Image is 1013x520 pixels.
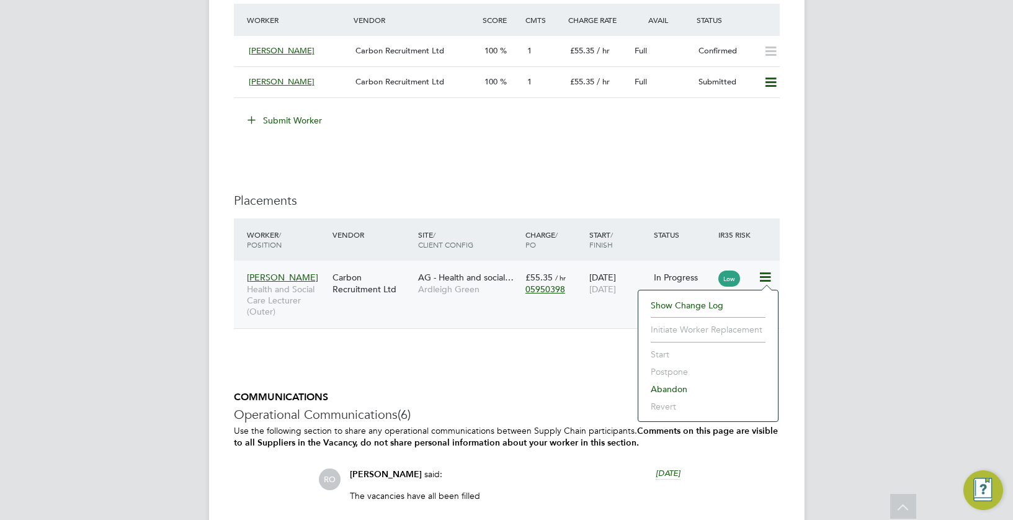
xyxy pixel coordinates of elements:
[350,469,422,480] span: [PERSON_NAME]
[645,346,772,363] li: Start
[635,45,647,56] span: Full
[249,76,315,87] span: [PERSON_NAME]
[555,273,566,282] span: / hr
[484,45,498,56] span: 100
[589,284,616,295] span: [DATE]
[234,192,780,208] h3: Placements
[247,230,282,249] span: / Position
[656,468,681,478] span: [DATE]
[527,76,532,87] span: 1
[645,321,772,338] li: Initiate Worker Replacement
[630,9,694,31] div: Avail
[718,271,740,287] span: Low
[234,425,780,449] p: Use the following section to share any operational communications between Supply Chain participants.
[645,380,772,398] li: Abandon
[247,284,326,318] span: Health and Social Care Lecturer (Outer)
[694,41,758,61] div: Confirmed
[329,266,415,300] div: Carbon Recruitment Ltd
[234,391,780,404] h5: COMMUNICATIONS
[525,272,553,283] span: £55.35
[418,272,514,283] span: AG - Health and social…
[350,9,479,31] div: Vendor
[635,76,647,87] span: Full
[424,468,442,480] span: said:
[586,223,651,256] div: Start
[570,76,594,87] span: £55.35
[249,45,315,56] span: [PERSON_NAME]
[597,76,610,87] span: / hr
[319,468,341,490] span: RO
[398,406,411,423] span: (6)
[418,230,473,249] span: / Client Config
[234,426,778,448] b: Comments on this page are visible to all Suppliers in the Vacancy, do not share personal informat...
[415,223,522,256] div: Site
[654,272,712,283] div: In Progress
[645,398,772,415] li: Revert
[355,45,444,56] span: Carbon Recruitment Ltd
[480,9,522,31] div: Score
[234,406,780,423] h3: Operational Communications
[694,9,779,31] div: Status
[645,363,772,380] li: Postpone
[527,45,532,56] span: 1
[484,76,498,87] span: 100
[715,223,758,246] div: IR35 Risk
[418,284,519,295] span: Ardleigh Green
[525,230,558,249] span: / PO
[329,223,415,246] div: Vendor
[244,9,351,31] div: Worker
[651,223,715,246] div: Status
[244,265,780,276] a: [PERSON_NAME]Health and Social Care Lecturer (Outer)Carbon Recruitment LtdAG - Health and social…...
[522,223,587,256] div: Charge
[565,9,630,31] div: Charge Rate
[355,76,444,87] span: Carbon Recruitment Ltd
[244,223,329,256] div: Worker
[350,490,681,501] p: The vacancies have all been filled
[586,266,651,300] div: [DATE]
[522,9,565,31] div: Cmts
[239,110,332,130] button: Submit Worker
[597,45,610,56] span: / hr
[645,297,772,314] li: Show change log
[589,230,613,249] span: / Finish
[963,470,1003,510] button: Engage Resource Center
[525,284,565,295] span: 05950398
[570,45,594,56] span: £55.35
[247,272,318,283] span: [PERSON_NAME]
[694,72,758,92] div: Submitted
